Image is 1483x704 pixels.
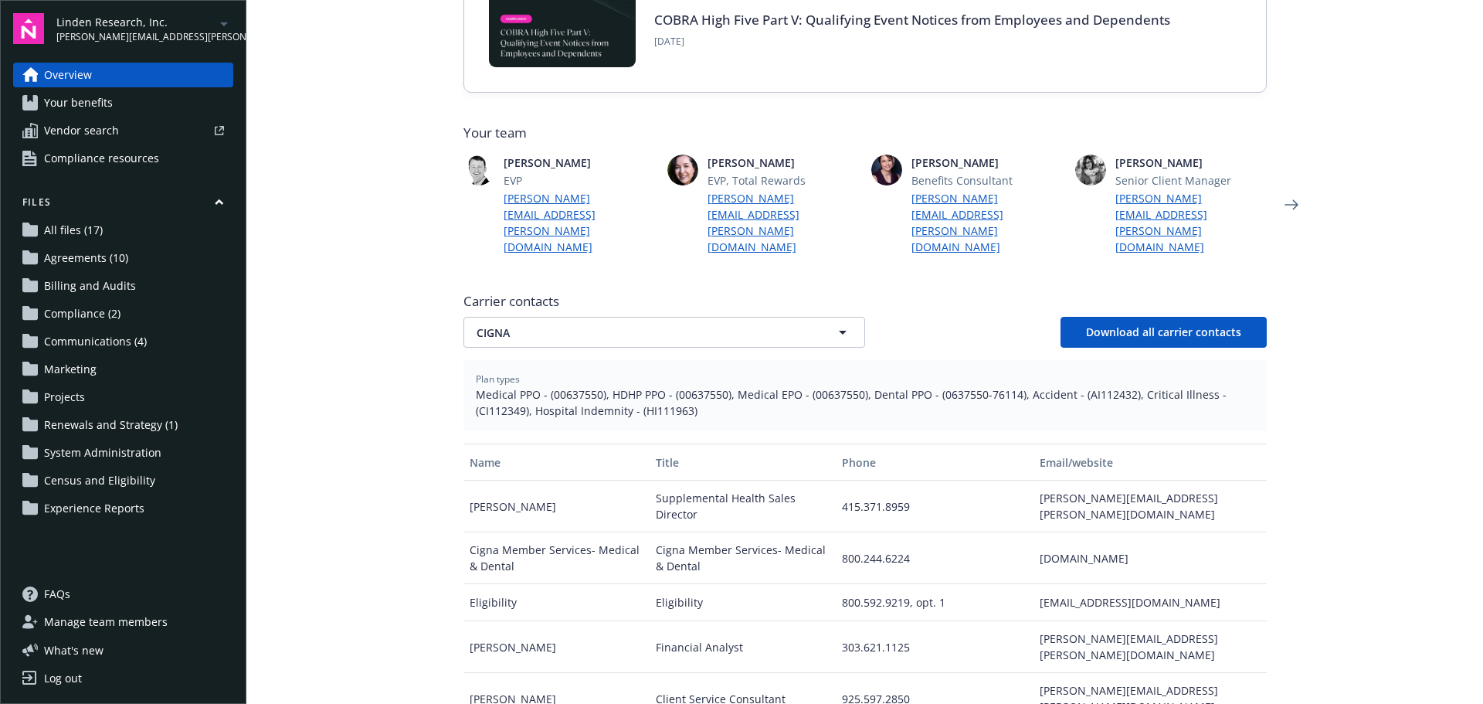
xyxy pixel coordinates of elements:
a: [PERSON_NAME][EMAIL_ADDRESS][PERSON_NAME][DOMAIN_NAME] [708,190,859,255]
a: Billing and Audits [13,274,233,298]
span: Senior Client Manager [1115,172,1267,189]
div: [EMAIL_ADDRESS][DOMAIN_NAME] [1033,584,1266,621]
a: Experience Reports [13,496,233,521]
a: [PERSON_NAME][EMAIL_ADDRESS][PERSON_NAME][DOMAIN_NAME] [504,190,655,255]
a: COBRA High Five Part V: Qualifying Event Notices from Employees and Dependents [654,11,1170,29]
span: EVP, Total Rewards [708,172,859,189]
span: Renewals and Strategy (1) [44,413,178,437]
img: photo [1075,155,1106,185]
span: Billing and Audits [44,274,136,298]
span: Compliance resources [44,146,159,171]
span: [DATE] [654,35,1170,49]
div: [PERSON_NAME] [463,481,650,532]
button: Email/website [1033,444,1266,481]
div: [PERSON_NAME][EMAIL_ADDRESS][PERSON_NAME][DOMAIN_NAME] [1033,621,1266,673]
button: Phone [836,444,1033,481]
button: Download all carrier contacts [1060,317,1267,348]
span: Carrier contacts [463,292,1267,311]
div: Supplemental Health Sales Director [650,481,836,532]
span: Census and Eligibility [44,468,155,493]
span: FAQs [44,582,70,607]
a: FAQs [13,582,233,607]
div: Cigna Member Services- Medical & Dental [463,532,650,584]
span: Communications (4) [44,329,147,354]
button: Name [463,444,650,481]
img: photo [463,155,494,185]
a: Manage team members [13,610,233,634]
span: Plan types [476,372,1254,386]
span: Marketing [44,357,97,382]
span: [PERSON_NAME] [911,155,1063,171]
button: CIGNA [463,317,865,348]
span: Manage team members [44,610,168,634]
span: Experience Reports [44,496,144,521]
a: Communications (4) [13,329,233,354]
span: CIGNA [477,325,798,341]
span: Your team [463,124,1267,142]
span: Benefits Consultant [911,172,1063,189]
div: Name [470,454,643,471]
span: Medical PPO - (00637550), HDHP PPO - (00637550), Medical EPO - (00637550), Dental PPO - (0637550-... [476,386,1254,419]
img: photo [871,155,902,185]
img: photo [667,155,698,185]
button: What's new [13,642,128,658]
a: Your benefits [13,90,233,115]
span: [PERSON_NAME][EMAIL_ADDRESS][PERSON_NAME][DOMAIN_NAME] [56,30,215,44]
span: Vendor search [44,118,119,143]
div: Log out [44,666,82,691]
span: Download all carrier contacts [1086,325,1241,339]
button: Linden Research, Inc.[PERSON_NAME][EMAIL_ADDRESS][PERSON_NAME][DOMAIN_NAME]arrowDropDown [56,13,233,44]
div: Phone [842,454,1027,471]
span: [PERSON_NAME] [1115,155,1267,171]
span: What ' s new [44,642,104,658]
button: Title [650,444,836,481]
div: Eligibility [650,584,836,621]
button: Files [13,196,233,215]
div: [DOMAIN_NAME] [1033,532,1266,584]
a: Marketing [13,357,233,382]
div: Email/website [1040,454,1260,471]
img: navigator-logo.svg [13,13,44,44]
a: Next [1279,192,1304,217]
a: Renewals and Strategy (1) [13,413,233,437]
div: [PERSON_NAME][EMAIL_ADDRESS][PERSON_NAME][DOMAIN_NAME] [1033,481,1266,532]
span: Compliance (2) [44,301,120,326]
a: Overview [13,63,233,87]
span: [PERSON_NAME] [708,155,859,171]
a: All files (17) [13,218,233,243]
div: 800.592.9219, opt. 1 [836,584,1033,621]
a: Compliance resources [13,146,233,171]
a: [PERSON_NAME][EMAIL_ADDRESS][PERSON_NAME][DOMAIN_NAME] [1115,190,1267,255]
span: Linden Research, Inc. [56,14,215,30]
span: Overview [44,63,92,87]
span: Your benefits [44,90,113,115]
a: Projects [13,385,233,410]
div: Cigna Member Services- Medical & Dental [650,532,836,584]
div: 800.244.6224 [836,532,1033,584]
div: 415.371.8959 [836,481,1033,532]
a: System Administration [13,440,233,465]
span: [PERSON_NAME] [504,155,655,171]
div: Financial Analyst [650,621,836,673]
span: All files (17) [44,218,103,243]
a: Census and Eligibility [13,468,233,493]
a: Agreements (10) [13,246,233,270]
div: 303.621.1125 [836,621,1033,673]
span: System Administration [44,440,161,465]
span: Agreements (10) [44,246,128,270]
a: arrowDropDown [215,14,233,32]
a: Vendor search [13,118,233,143]
div: Eligibility [463,584,650,621]
div: [PERSON_NAME] [463,621,650,673]
a: Compliance (2) [13,301,233,326]
div: Title [656,454,830,471]
a: [PERSON_NAME][EMAIL_ADDRESS][PERSON_NAME][DOMAIN_NAME] [911,190,1063,255]
span: EVP [504,172,655,189]
span: Projects [44,385,85,410]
